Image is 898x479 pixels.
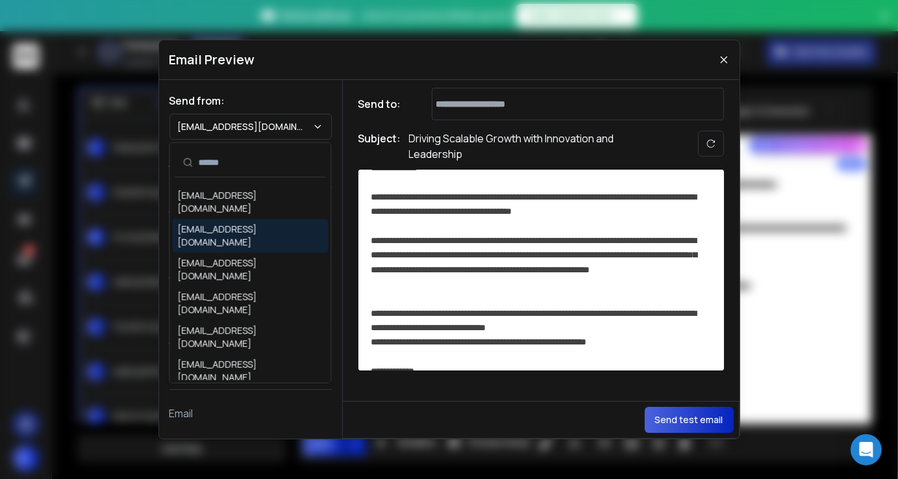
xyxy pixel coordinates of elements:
[177,291,323,317] div: [EMAIL_ADDRESS][DOMAIN_NAME]
[178,120,312,133] p: [EMAIL_ADDRESS][DOMAIN_NAME]
[177,223,323,249] div: [EMAIL_ADDRESS][DOMAIN_NAME]
[177,324,323,350] div: [EMAIL_ADDRESS][DOMAIN_NAME]
[177,189,323,215] div: [EMAIL_ADDRESS][DOMAIN_NAME]
[169,93,332,109] h1: Send from:
[851,434,882,465] div: Open Intercom Messenger
[177,257,323,283] div: [EMAIL_ADDRESS][DOMAIN_NAME]
[169,51,255,69] h1: Email Preview
[409,131,669,162] p: Driving Scalable Growth with Innovation and Leadership
[177,358,323,384] div: [EMAIL_ADDRESS][DOMAIN_NAME]
[358,96,410,112] h1: Send to:
[645,407,734,433] button: Send test email
[358,131,401,162] h1: Subject:
[169,406,332,421] p: Email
